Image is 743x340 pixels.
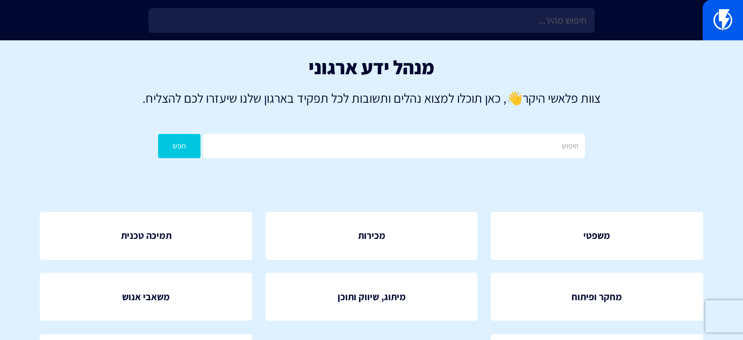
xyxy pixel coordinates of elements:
button: חפש [158,134,201,158]
h1: מנהל ידע ארגוני [16,56,727,78]
a: משפטי [491,212,703,260]
input: חיפוש מהיר... [148,8,594,33]
a: משאבי אנוש [40,273,252,321]
p: צוות פלאשי היקר , כאן תוכלו למצוא נהלים ותשובות לכל תפקיד בארגון שלנו שיעזרו לכם להצליח. [16,89,727,107]
input: חיפוש [203,134,584,158]
span: משפטי [583,229,610,243]
span: משאבי אנוש [122,290,170,304]
a: מיתוג, שיווק ותוכן [266,273,478,321]
span: תמיכה טכנית [121,229,172,243]
a: מחקר ופיתוח [491,273,703,321]
span: מיתוג, שיווק ותוכן [338,290,406,304]
a: תמיכה טכנית [40,212,252,260]
strong: 👋 [506,89,523,107]
span: מכירות [358,229,385,243]
span: מחקר ופיתוח [571,290,622,304]
a: מכירות [266,212,478,260]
